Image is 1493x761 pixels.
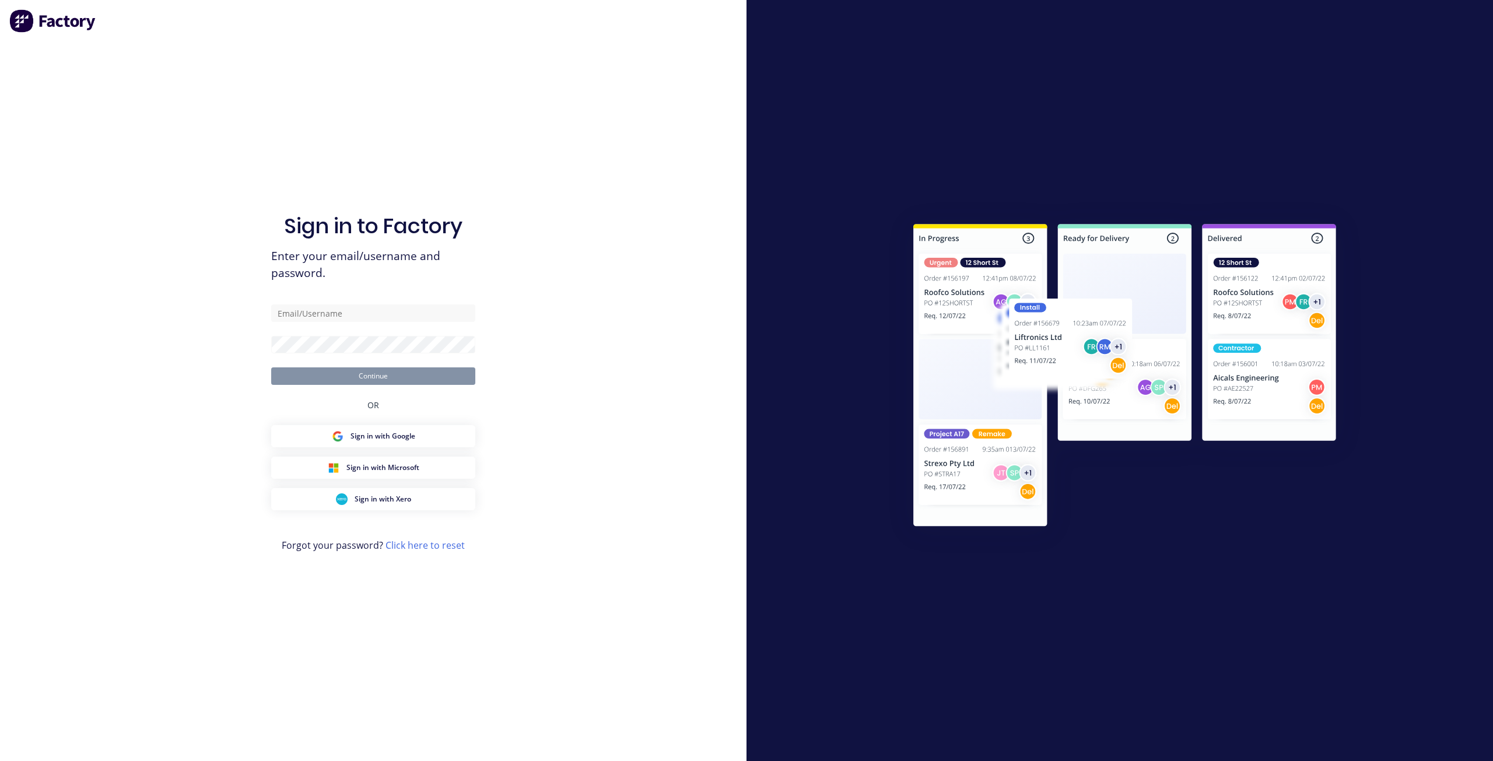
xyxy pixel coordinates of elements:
[282,538,465,552] span: Forgot your password?
[336,493,348,505] img: Xero Sign in
[328,462,339,474] img: Microsoft Sign in
[271,457,475,479] button: Microsoft Sign inSign in with Microsoft
[346,462,419,473] span: Sign in with Microsoft
[271,367,475,385] button: Continue
[284,213,462,239] h1: Sign in to Factory
[332,430,344,442] img: Google Sign in
[385,539,465,552] a: Click here to reset
[271,425,475,447] button: Google Sign inSign in with Google
[888,201,1362,554] img: Sign in
[271,248,475,282] span: Enter your email/username and password.
[271,304,475,322] input: Email/Username
[367,385,379,425] div: OR
[355,494,411,504] span: Sign in with Xero
[9,9,97,33] img: Factory
[271,488,475,510] button: Xero Sign inSign in with Xero
[351,431,415,441] span: Sign in with Google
